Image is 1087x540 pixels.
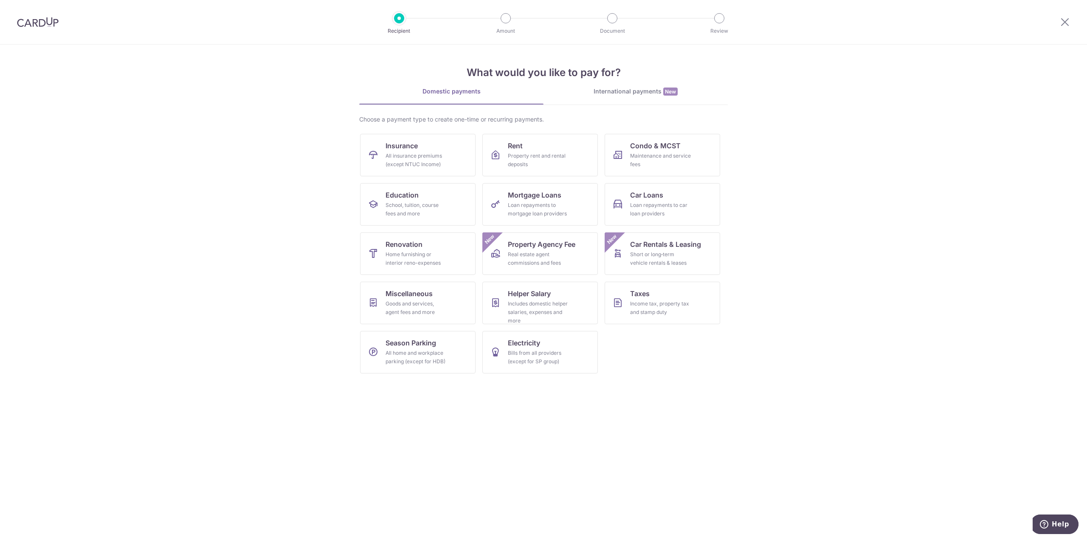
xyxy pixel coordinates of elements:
div: Income tax, property tax and stamp duty [630,300,691,317]
div: Includes domestic helper salaries, expenses and more [508,300,569,325]
div: All insurance premiums (except NTUC Income) [386,152,447,169]
div: Real estate agent commissions and fees [508,250,569,267]
span: Insurance [386,141,418,151]
h4: What would you like to pay for? [359,65,728,80]
div: International payments [543,87,728,96]
a: ElectricityBills from all providers (except for SP group) [482,331,598,373]
a: Property Agency FeeReal estate agent commissions and feesNew [482,232,598,275]
span: New [605,232,619,246]
span: Car Rentals & Leasing [630,239,701,249]
div: Goods and services, agent fees and more [386,300,447,317]
div: Loan repayments to mortgage loan providers [508,201,569,218]
a: MiscellaneousGoods and services, agent fees and more [360,282,476,324]
span: Helper Salary [508,288,551,299]
span: Electricity [508,338,540,348]
span: New [483,232,497,246]
div: Maintenance and service fees [630,152,691,169]
span: Miscellaneous [386,288,433,299]
div: All home and workplace parking (except for HDB) [386,349,447,366]
span: Condo & MCST [630,141,681,151]
span: Rent [508,141,523,151]
span: Help [19,6,37,14]
p: Amount [474,27,537,35]
a: Car Rentals & LeasingShort or long‑term vehicle rentals & leasesNew [605,232,720,275]
a: Condo & MCSTMaintenance and service fees [605,134,720,176]
a: Car LoansLoan repayments to car loan providers [605,183,720,226]
span: Education [386,190,419,200]
p: Review [688,27,751,35]
div: Loan repayments to car loan providers [630,201,691,218]
a: RentProperty rent and rental deposits [482,134,598,176]
a: InsuranceAll insurance premiums (except NTUC Income) [360,134,476,176]
p: Recipient [368,27,431,35]
span: Mortgage Loans [508,190,561,200]
a: RenovationHome furnishing or interior reno-expenses [360,232,476,275]
div: Home furnishing or interior reno-expenses [386,250,447,267]
div: Property rent and rental deposits [508,152,569,169]
a: TaxesIncome tax, property tax and stamp duty [605,282,720,324]
a: EducationSchool, tuition, course fees and more [360,183,476,226]
a: Mortgage LoansLoan repayments to mortgage loan providers [482,183,598,226]
div: Short or long‑term vehicle rentals & leases [630,250,691,267]
span: Renovation [386,239,422,249]
span: New [663,88,678,96]
div: Domestic payments [359,87,543,96]
span: Property Agency Fee [508,239,575,249]
span: Car Loans [630,190,663,200]
a: Season ParkingAll home and workplace parking (except for HDB) [360,331,476,373]
div: Choose a payment type to create one-time or recurring payments. [359,115,728,124]
span: Taxes [630,288,650,299]
div: Bills from all providers (except for SP group) [508,349,569,366]
img: CardUp [17,17,59,27]
a: Helper SalaryIncludes domestic helper salaries, expenses and more [482,282,598,324]
span: Season Parking [386,338,436,348]
iframe: Opens a widget where you can find more information [1033,515,1079,536]
p: Document [581,27,644,35]
div: School, tuition, course fees and more [386,201,447,218]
